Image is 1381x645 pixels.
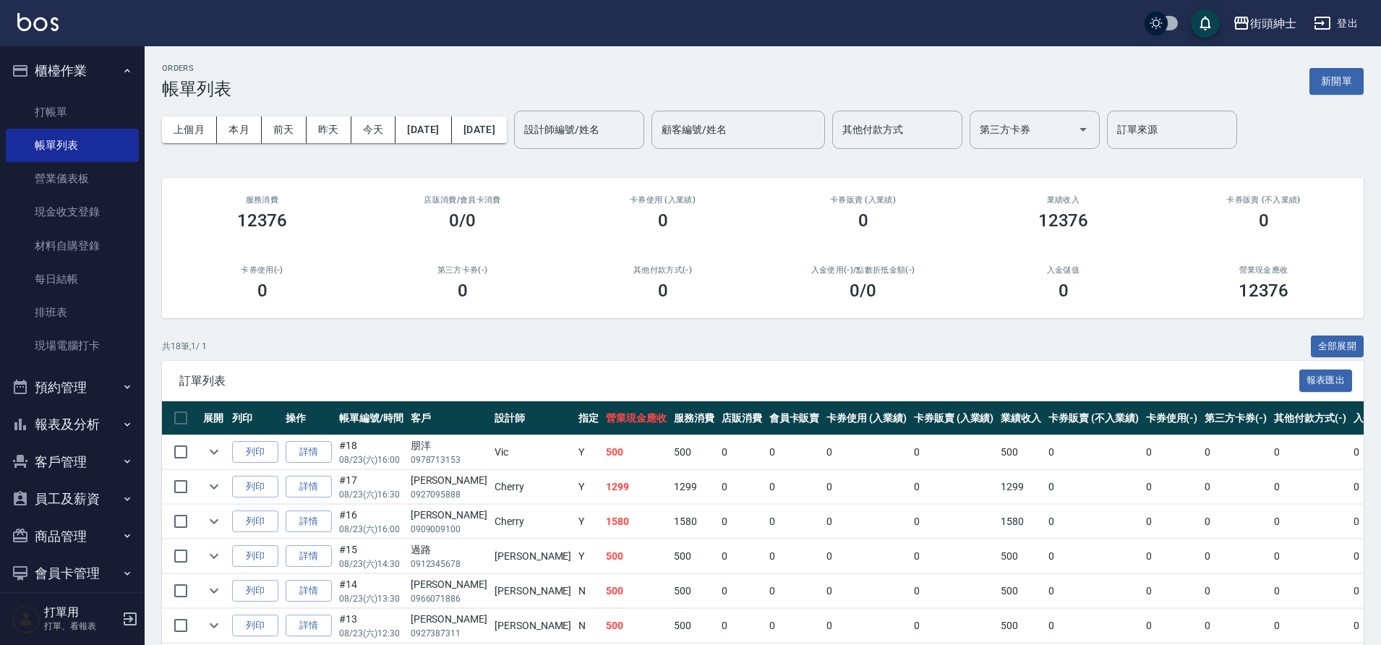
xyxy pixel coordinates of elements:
[910,470,998,504] td: 0
[203,615,225,636] button: expand row
[1201,574,1270,608] td: 0
[823,401,910,435] th: 卡券使用 (入業績)
[491,470,575,504] td: Cherry
[335,470,407,504] td: #17
[1059,281,1069,301] h3: 0
[491,401,575,435] th: 設計師
[262,116,307,143] button: 前天
[602,574,670,608] td: 500
[339,523,403,536] p: 08/23 (六) 16:00
[910,539,998,573] td: 0
[1299,373,1353,387] a: 報表匯出
[335,505,407,539] td: #16
[602,505,670,539] td: 1580
[203,545,225,567] button: expand row
[491,539,575,573] td: [PERSON_NAME]
[1270,401,1350,435] th: 其他付款方式(-)
[823,435,910,469] td: 0
[1270,505,1350,539] td: 0
[411,592,487,605] p: 0966071886
[575,574,602,608] td: N
[6,95,139,129] a: 打帳單
[1227,9,1302,38] button: 街頭紳士
[1072,118,1095,141] button: Open
[449,210,476,231] h3: 0/0
[203,580,225,602] button: expand row
[335,574,407,608] td: #14
[1259,210,1269,231] h3: 0
[575,401,602,435] th: 指定
[1299,370,1353,392] button: 報表匯出
[1250,14,1296,33] div: 街頭紳士
[910,505,998,539] td: 0
[575,539,602,573] td: Y
[286,615,332,637] a: 詳情
[411,508,487,523] div: [PERSON_NAME]
[162,79,231,99] h3: 帳單列表
[766,401,824,435] th: 會員卡販賣
[179,374,1299,388] span: 訂單列表
[1038,210,1089,231] h3: 12376
[575,609,602,643] td: N
[910,574,998,608] td: 0
[1309,74,1364,87] a: 新開單
[411,542,487,558] div: 過路
[6,296,139,329] a: 排班表
[580,265,745,275] h2: 其他付款方式(-)
[850,281,876,301] h3: 0 /0
[6,162,139,195] a: 營業儀表板
[670,609,718,643] td: 500
[718,574,766,608] td: 0
[602,470,670,504] td: 1299
[286,441,332,464] a: 詳情
[380,265,545,275] h2: 第三方卡券(-)
[6,480,139,518] button: 員工及薪資
[1270,470,1350,504] td: 0
[407,401,491,435] th: 客戶
[1201,470,1270,504] td: 0
[162,116,217,143] button: 上個月
[351,116,396,143] button: 今天
[1308,10,1364,37] button: 登出
[411,473,487,488] div: [PERSON_NAME]
[1201,401,1270,435] th: 第三方卡券(-)
[766,470,824,504] td: 0
[1270,539,1350,573] td: 0
[766,574,824,608] td: 0
[1191,9,1220,38] button: save
[1045,539,1142,573] td: 0
[286,545,332,568] a: 詳情
[997,401,1045,435] th: 業績收入
[339,592,403,605] p: 08/23 (六) 13:30
[1045,470,1142,504] td: 0
[335,435,407,469] td: #18
[670,539,718,573] td: 500
[6,406,139,443] button: 報表及分析
[670,401,718,435] th: 服務消費
[1311,336,1364,358] button: 全部展開
[411,558,487,571] p: 0912345678
[766,505,824,539] td: 0
[1270,574,1350,608] td: 0
[44,605,118,620] h5: 打單用
[286,476,332,498] a: 詳情
[162,340,207,353] p: 共 18 筆, 1 / 1
[179,195,345,205] h3: 服務消費
[282,401,335,435] th: 操作
[339,488,403,501] p: 08/23 (六) 16:30
[6,229,139,262] a: 材料自購登錄
[203,441,225,463] button: expand row
[997,574,1045,608] td: 500
[1270,609,1350,643] td: 0
[602,609,670,643] td: 500
[823,505,910,539] td: 0
[6,518,139,555] button: 商品管理
[1045,505,1142,539] td: 0
[980,265,1146,275] h2: 入金儲值
[380,195,545,205] h2: 店販消費 /會員卡消費
[1142,574,1202,608] td: 0
[228,401,282,435] th: 列印
[200,401,228,435] th: 展開
[670,574,718,608] td: 500
[670,435,718,469] td: 500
